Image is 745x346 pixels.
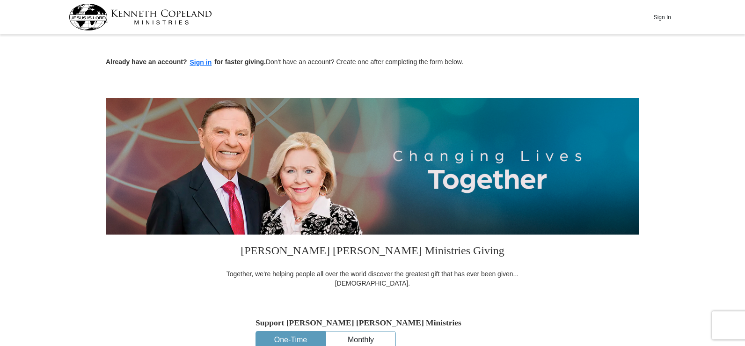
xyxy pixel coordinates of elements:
button: Sign in [187,57,215,68]
button: Sign In [648,10,676,24]
div: Together, we're helping people all over the world discover the greatest gift that has ever been g... [220,269,525,288]
strong: Already have an account? for faster giving. [106,58,266,66]
p: Don't have an account? Create one after completing the form below. [106,57,639,68]
h3: [PERSON_NAME] [PERSON_NAME] Ministries Giving [220,235,525,269]
h5: Support [PERSON_NAME] [PERSON_NAME] Ministries [256,318,489,328]
img: kcm-header-logo.svg [69,4,212,30]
